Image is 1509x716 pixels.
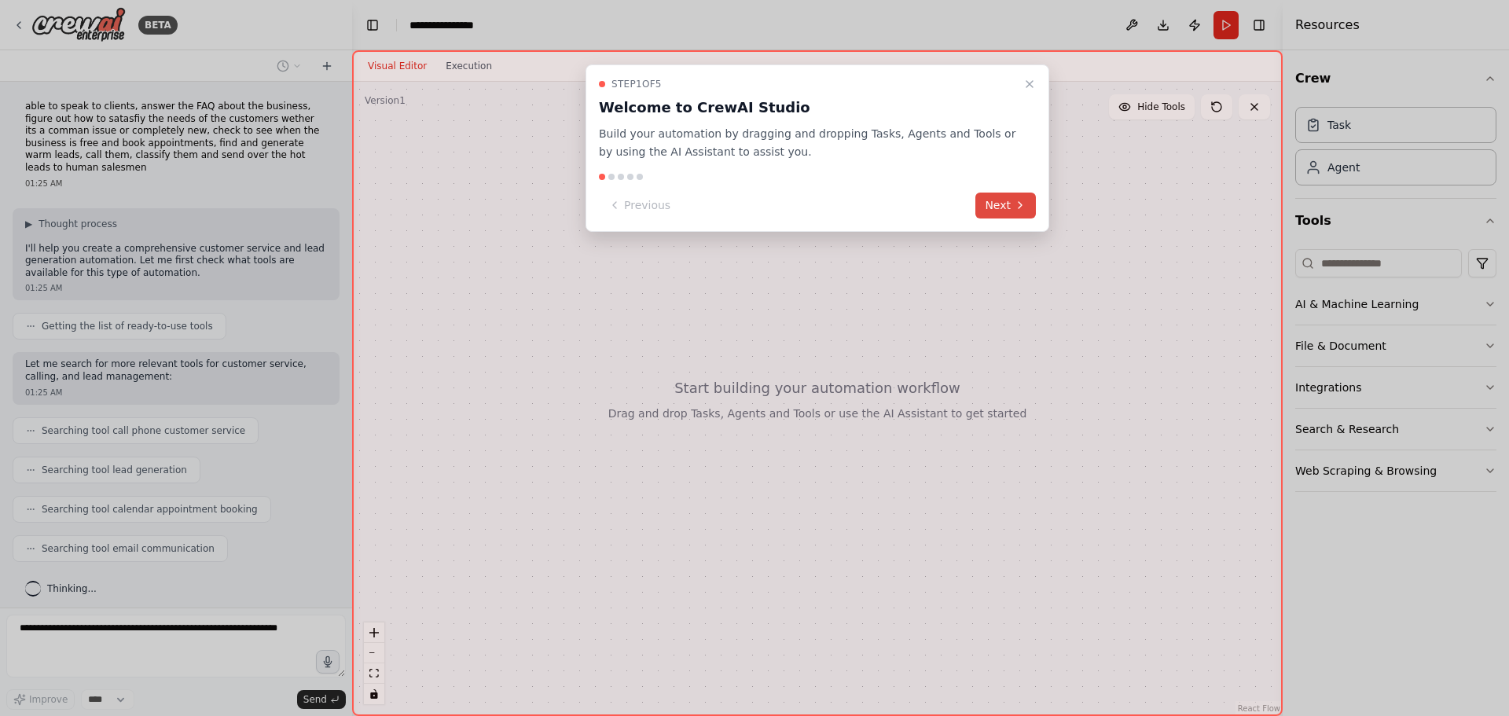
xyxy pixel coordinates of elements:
[599,97,1017,119] h3: Welcome to CrewAI Studio
[599,193,680,218] button: Previous
[599,125,1017,161] p: Build your automation by dragging and dropping Tasks, Agents and Tools or by using the AI Assista...
[611,78,662,90] span: Step 1 of 5
[362,14,384,36] button: Hide left sidebar
[1020,75,1039,94] button: Close walkthrough
[975,193,1036,218] button: Next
